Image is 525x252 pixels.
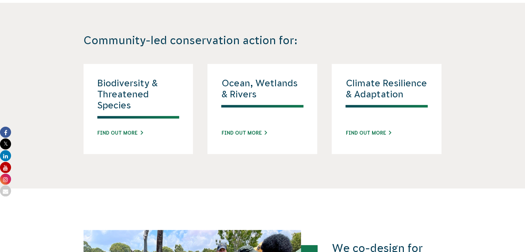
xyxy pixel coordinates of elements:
[97,78,179,118] h4: Biodiversity & Threatened Species
[221,129,267,137] a: Find out more
[84,34,349,47] h3: Community-led conservation action for:
[346,78,428,107] h4: Climate Resilience & Adaptation
[346,129,391,137] a: Find out more
[221,78,303,107] h4: Ocean, Wetlands & Rivers
[97,129,143,137] a: Find out more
